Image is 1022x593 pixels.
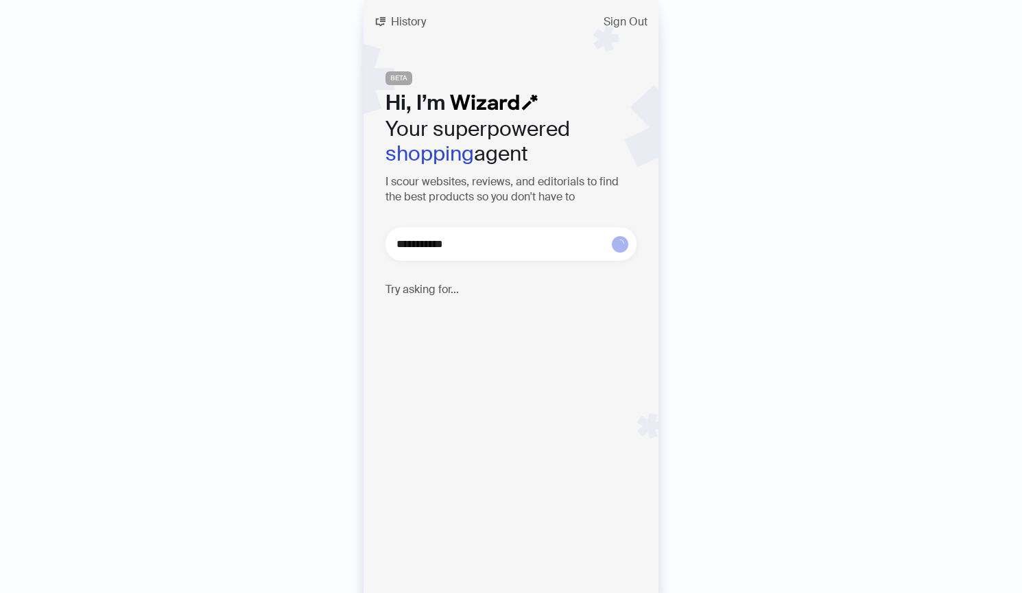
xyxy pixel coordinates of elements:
em: shopping [385,140,474,167]
span: Hi, I’m [385,89,445,116]
span: BETA [385,71,412,85]
button: Sign Out [593,11,658,33]
span: History [391,16,426,27]
h3: I scour websites, reviews, and editorials to find the best products so you don't have to [385,174,637,205]
span: Sign Out [604,16,647,27]
h2: Your superpowered agent [385,117,637,166]
h4: Try asking for... [385,283,637,296]
button: History [364,11,437,33]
